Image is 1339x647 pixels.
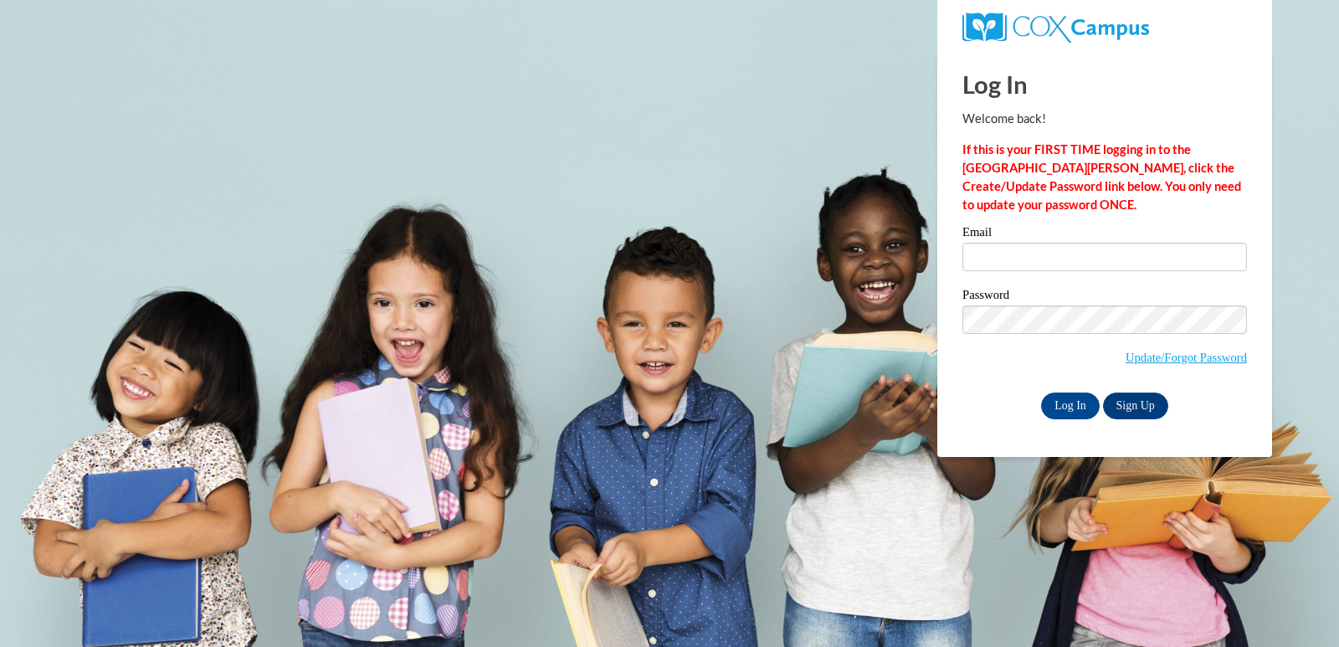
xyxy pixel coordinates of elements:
h1: Log In [962,67,1247,101]
a: Sign Up [1103,393,1168,419]
label: Email [962,226,1247,243]
a: COX Campus [962,19,1149,33]
label: Password [962,289,1247,306]
input: Log In [1041,393,1100,419]
p: Welcome back! [962,110,1247,128]
img: COX Campus [962,13,1149,43]
a: Update/Forgot Password [1126,351,1247,364]
strong: If this is your FIRST TIME logging in to the [GEOGRAPHIC_DATA][PERSON_NAME], click the Create/Upd... [962,142,1241,212]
